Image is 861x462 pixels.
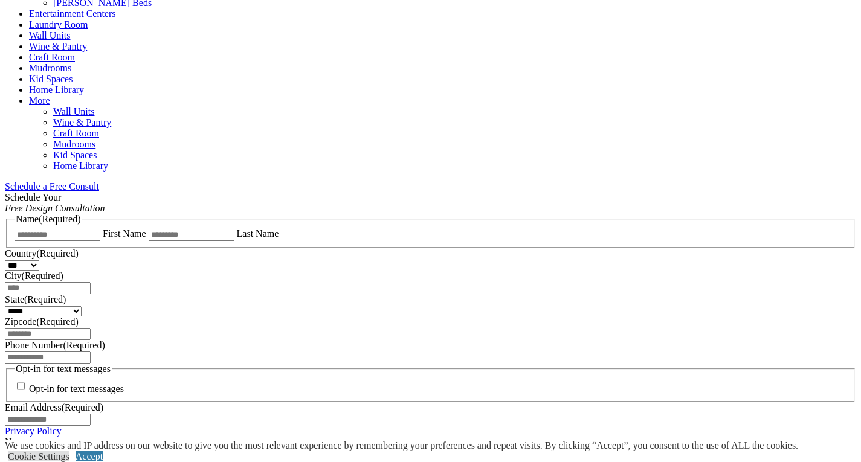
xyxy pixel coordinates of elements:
[15,214,82,225] legend: Name
[29,384,124,394] label: Opt-in for text messages
[5,426,62,436] a: Privacy Policy
[53,139,95,149] a: Mudrooms
[29,63,71,73] a: Mudrooms
[53,106,94,117] a: Wall Units
[5,437,28,447] label: Name
[5,181,99,191] a: Schedule a Free Consult (opens a dropdown menu)
[63,340,105,350] span: (Required)
[36,248,78,258] span: (Required)
[53,161,108,171] a: Home Library
[29,74,73,84] a: Kid Spaces
[39,214,80,224] span: (Required)
[29,19,88,30] a: Laundry Room
[29,41,87,51] a: Wine & Pantry
[5,316,79,327] label: Zipcode
[53,117,111,127] a: Wine & Pantry
[29,52,75,62] a: Craft Room
[5,294,66,304] label: State
[5,248,79,258] label: Country
[36,316,78,327] span: (Required)
[103,228,146,239] label: First Name
[5,402,103,412] label: Email Address
[62,402,103,412] span: (Required)
[22,271,63,281] span: (Required)
[15,364,112,374] legend: Opt-in for text messages
[8,451,69,461] a: Cookie Settings
[29,95,50,106] a: More menu text will display only on big screen
[5,440,798,451] div: We use cookies and IP address on our website to give you the most relevant experience by remember...
[29,8,116,19] a: Entertainment Centers
[53,128,99,138] a: Craft Room
[5,271,63,281] label: City
[5,192,105,213] span: Schedule Your
[237,228,279,239] label: Last Name
[76,451,103,461] a: Accept
[29,85,84,95] a: Home Library
[29,30,70,40] a: Wall Units
[5,340,105,350] label: Phone Number
[5,203,105,213] em: Free Design Consultation
[53,150,97,160] a: Kid Spaces
[24,294,66,304] span: (Required)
